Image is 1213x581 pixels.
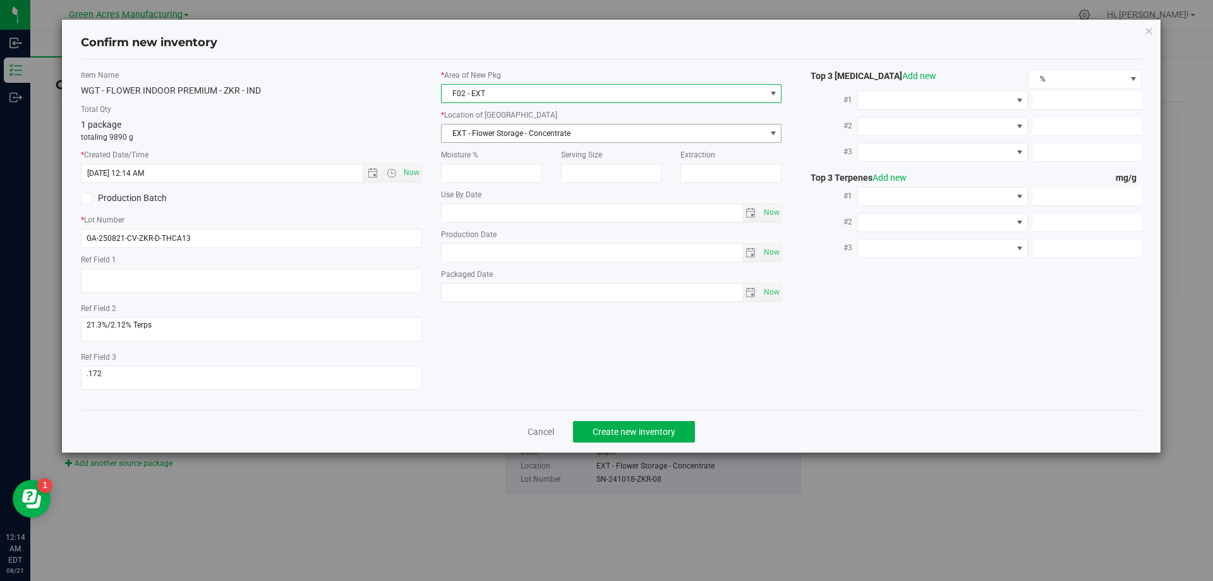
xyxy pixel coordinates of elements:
label: #3 [800,140,857,163]
span: Top 3 [MEDICAL_DATA] [800,71,936,81]
span: Set Current date [761,204,782,222]
span: select [742,284,761,302]
label: #1 [800,185,857,207]
span: Top 3 Terpenes [800,173,907,183]
label: #3 [800,236,857,259]
div: WGT - FLOWER INDOOR PREMIUM - ZKR - IND [81,84,422,97]
a: Cancel [528,425,554,438]
label: Created Date/Time [81,149,422,161]
iframe: Resource center [13,480,51,518]
label: Extraction [680,149,782,161]
h4: Confirm new inventory [81,35,217,51]
label: #2 [800,114,857,137]
label: Ref Field 2 [81,303,422,314]
label: Serving Size [561,149,662,161]
span: % [1029,70,1125,88]
span: Open the date view [362,168,383,178]
span: EXT - Flower Storage - Concentrate [442,125,766,142]
label: Production Batch [81,192,242,205]
button: Create new inventory [573,421,695,443]
span: Create new inventory [593,427,675,437]
span: Set Current date [761,243,782,262]
span: Set Current date [401,164,422,182]
a: Add new [872,173,907,183]
label: Lot Number [81,214,422,226]
label: Ref Field 3 [81,352,422,363]
span: select [760,204,781,222]
label: Ref Field 1 [81,254,422,266]
p: totaling 9890 g [81,131,422,143]
label: Packaged Date [441,269,782,280]
label: #2 [800,211,857,233]
span: mg/g [1116,173,1142,183]
span: Set Current date [761,283,782,302]
label: Location of [GEOGRAPHIC_DATA] [441,109,782,121]
a: Add new [902,71,936,81]
span: F02 - EXT [442,85,766,102]
span: select [742,204,761,222]
iframe: Resource center unread badge [37,478,52,493]
label: Item Name [81,70,422,81]
span: select [760,244,781,262]
label: Total Qty [81,104,422,115]
span: 1 package [81,119,121,130]
span: select [765,125,781,142]
label: #1 [800,89,857,111]
label: Moisture % [441,149,542,161]
span: select [760,284,781,302]
span: Open the time view [380,168,402,178]
label: Production Date [441,229,782,240]
label: Area of New Pkg [441,70,782,81]
span: select [742,244,761,262]
label: Use By Date [441,189,782,200]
